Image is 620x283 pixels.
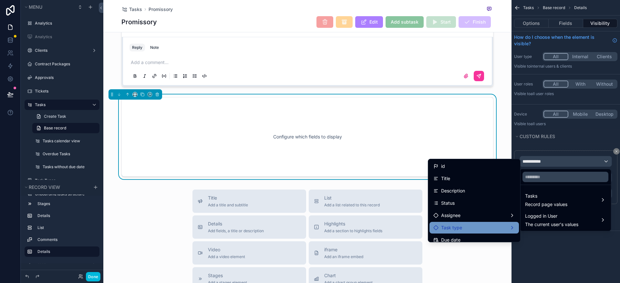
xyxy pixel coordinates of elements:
span: Record page values [525,201,567,208]
span: Video [208,246,245,253]
button: DetailsAdd fields, a title or description [192,215,306,239]
button: HighlightsAdd a section to highlights fields [309,215,422,239]
span: Title [208,195,248,201]
span: List [324,195,380,201]
span: Add a list related to this record [324,202,380,208]
span: Task type [441,224,462,232]
span: Title [441,175,450,182]
span: Add an iframe embed [324,254,363,259]
button: VideoAdd a video element [192,241,306,265]
span: The current user's values [525,221,578,228]
span: Tasks [129,6,142,13]
a: Promissory [149,6,173,13]
span: Due date [441,236,460,244]
span: Highlights [324,221,382,227]
span: Add a title and subtitle [208,202,248,208]
button: ListAdd a list related to this record [309,190,422,213]
span: iframe [324,246,363,253]
span: Stages [208,272,247,279]
span: Logged in User [525,212,578,220]
a: Tasks [121,6,142,13]
button: TitleAdd a title and subtitle [192,190,306,213]
span: Add fields, a title or description [208,228,264,234]
span: Assignee [441,212,460,219]
span: Chart [324,272,373,279]
span: Description [441,187,465,195]
span: Tasks [525,192,567,200]
div: Configure which fields to display [132,108,483,166]
span: id [441,162,445,170]
button: iframeAdd an iframe embed [309,241,422,265]
span: Add a video element [208,254,245,259]
span: Status [441,199,455,207]
h1: Promissory [121,17,157,27]
span: Details [208,221,264,227]
span: Add a section to highlights fields [324,228,382,234]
